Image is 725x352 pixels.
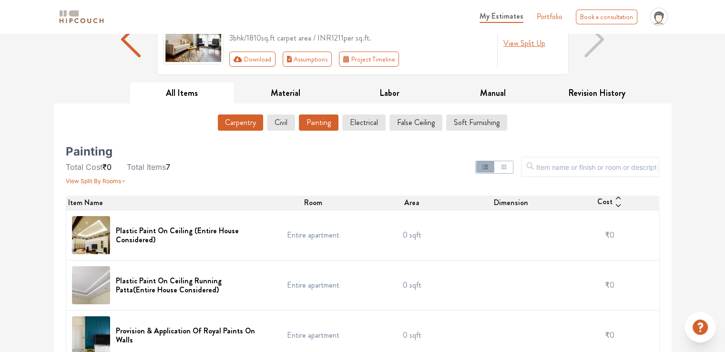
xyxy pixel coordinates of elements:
span: View Split By Rooms [66,177,121,185]
button: Carpentry [218,114,263,131]
img: gallery [163,12,224,64]
img: Plastic Paint On Ceiling (Entire House Considered) [72,216,110,254]
span: logo-horizontal.svg [58,6,105,28]
button: View Split Up [503,38,545,49]
span: ₹0 [605,280,614,290]
button: Material [234,83,337,104]
span: Area [404,197,419,208]
button: View Split By Rooms [66,173,126,186]
span: My Estimates [480,10,523,21]
span: Total Items [127,162,166,172]
img: Plastic Paint On Ceiling Running Patta(Entire House Considered) [72,266,110,304]
input: Item name or finish or room or description [521,157,659,177]
button: Download [229,52,276,67]
img: arrow right [584,21,603,57]
span: Item Name [68,197,103,208]
span: Cost [597,196,613,209]
div: First group [229,52,407,67]
button: Assumptions [283,52,332,67]
button: Civil [267,114,295,131]
div: Book a consultation [576,10,637,24]
span: ₹0 [102,162,112,172]
span: Dimension [494,197,528,208]
td: Entire apartment [264,260,363,311]
span: ₹0 [605,229,614,240]
span: Room [304,197,322,208]
button: Soft Furnishing [446,114,507,131]
a: Portfolio [537,11,562,22]
img: arrow left [121,21,140,57]
h5: Painting [66,148,112,155]
button: Electrical [342,114,386,131]
td: Entire apartment [264,210,363,260]
span: ₹0 [605,330,614,341]
span: Total Cost [66,162,102,172]
button: Labor [337,83,441,104]
button: All Items [130,83,234,104]
button: False Ceiling [389,114,442,131]
h6: Plastic Paint On Ceiling (Entire House Considered) [116,226,258,244]
li: 7 [127,161,170,173]
td: 0 sqft [363,210,462,260]
h6: Provision & Application Of Royal Paints On Walls [116,326,258,344]
img: logo-horizontal.svg [58,9,105,25]
td: 0 sqft [363,260,462,311]
button: Revision History [545,83,649,104]
button: Painting [299,114,338,131]
button: Manual [441,83,545,104]
div: 3bhk / 1810 sq.ft carpet area / INR 1211 per sq.ft. [229,32,491,44]
div: Toolbar with button groups [229,52,491,67]
button: Project Timeline [339,52,399,67]
h6: Plastic Paint On Ceiling Running Patta(Entire House Considered) [116,276,258,294]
